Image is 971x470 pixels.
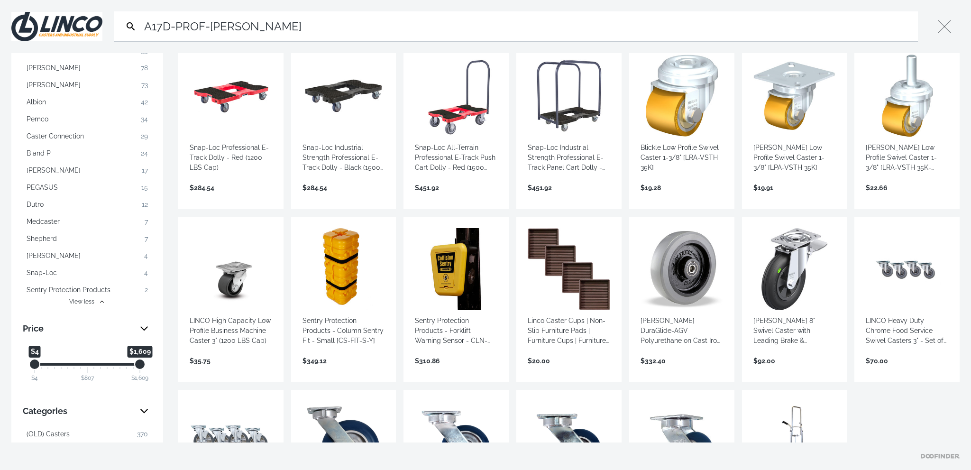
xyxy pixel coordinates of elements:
span: 15 [141,183,148,193]
span: 17 [142,166,148,175]
button: Albion 42 [23,94,152,110]
span: Caster Connection [27,131,84,141]
button: View less [23,297,152,306]
button: Dutro 12 [23,197,152,212]
span: 78 [141,63,148,73]
span: Sentry Protection Products [27,285,110,295]
span: 7 [145,217,148,227]
button: Pemco 34 [23,111,152,127]
button: (OLD) Casters 370 [23,426,152,442]
span: 7 [145,234,148,244]
span: Snap-Loc [27,268,57,278]
span: 42 [141,97,148,107]
span: 73 [141,80,148,90]
span: 24 [141,148,148,158]
div: $4 [31,374,38,382]
span: [PERSON_NAME] [27,63,81,73]
button: [PERSON_NAME] 17 [23,163,152,178]
span: B and P [27,148,51,158]
button: Sentry Protection Products 2 [23,282,152,297]
span: [PERSON_NAME] [27,80,81,90]
button: Close [929,11,960,42]
span: Medcaster [27,217,60,227]
span: Categories [23,404,133,419]
div: Minimum Price [29,359,40,370]
span: Shepherd [27,234,57,244]
span: PEGASUS [27,183,58,193]
span: (OLD) Casters [27,429,70,439]
button: [PERSON_NAME] 78 [23,60,152,75]
button: B and P 24 [23,146,152,161]
a: Doofinder home page [921,454,960,459]
span: [PERSON_NAME] [27,166,81,175]
button: PEGASUS 15 [23,180,152,195]
button: Medcaster 7 [23,214,152,229]
svg: Search [125,21,137,32]
span: View less [69,297,94,306]
input: Search… [142,11,914,41]
span: 2 [145,285,148,295]
span: [PERSON_NAME] [27,251,81,261]
span: Pemco [27,114,48,124]
span: 12 [142,200,148,210]
div: Maximum Price [134,359,146,370]
button: [PERSON_NAME] 73 [23,77,152,92]
span: 4 [144,251,148,261]
div: $807 [81,374,94,382]
img: Close [11,12,102,41]
button: Caster Connection 29 [23,129,152,144]
button: [PERSON_NAME] 4 [23,248,152,263]
span: 34 [141,114,148,124]
span: Dutro [27,200,44,210]
span: Albion [27,97,46,107]
span: 4 [144,268,148,278]
span: 29 [141,131,148,141]
span: Price [23,321,133,336]
button: Shepherd 7 [23,231,152,246]
span: 370 [137,429,148,439]
button: Snap-Loc 4 [23,265,152,280]
div: $1,609 [131,374,148,382]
